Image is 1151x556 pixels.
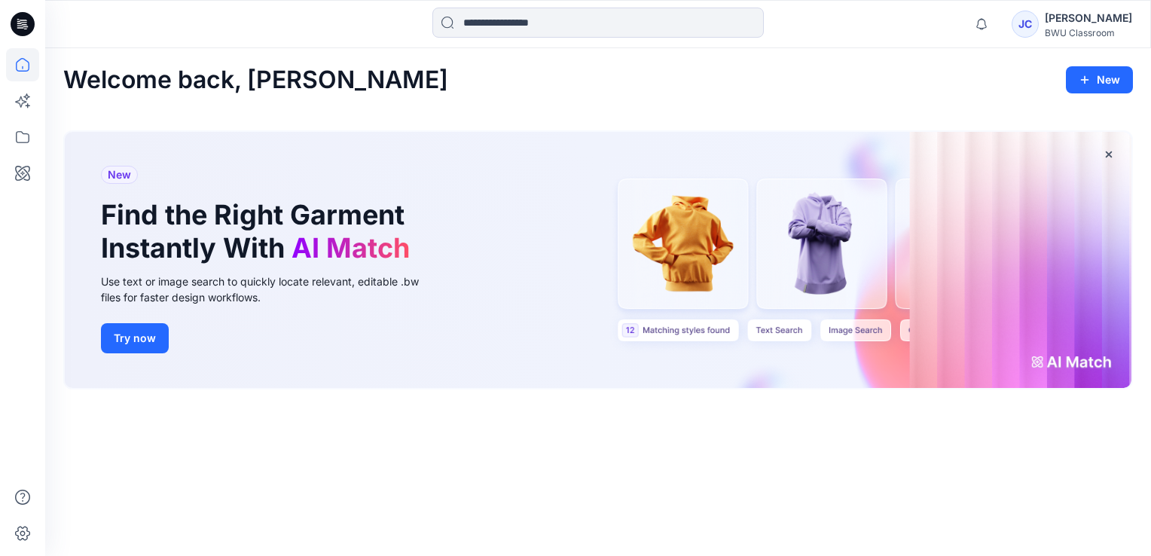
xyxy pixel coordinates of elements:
h2: Welcome back, [PERSON_NAME] [63,66,448,94]
h1: Find the Right Garment Instantly With [101,199,417,264]
div: JC [1012,11,1039,38]
div: Use text or image search to quickly locate relevant, editable .bw files for faster design workflows. [101,273,440,305]
div: [PERSON_NAME] [1045,9,1132,27]
span: AI Match [292,231,410,264]
button: New [1066,66,1133,93]
button: Try now [101,323,169,353]
div: BWU Classroom [1045,27,1132,38]
span: New [108,166,131,184]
